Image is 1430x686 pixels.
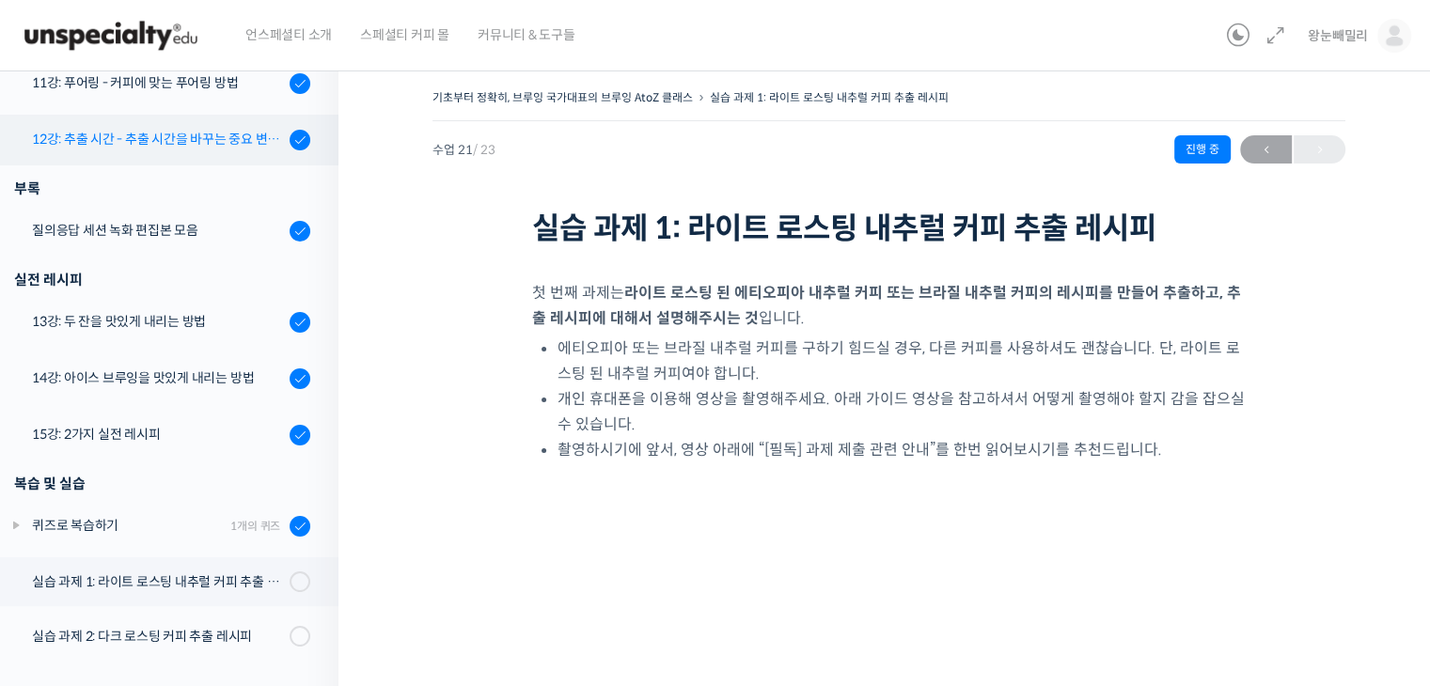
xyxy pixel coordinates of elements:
[1240,137,1292,163] span: ←
[14,267,310,292] div: 실전 레시피
[532,283,1241,328] strong: 라이트 로스팅 된 에티오피아 내추럴 커피 또는 브라질 내추럴 커피의 레시피를 만들어 추출하고, 추출 레시피에 대해서 설명해주시는 것
[32,424,284,444] div: 15강: 2가지 실전 레시피
[6,530,124,577] a: 홈
[59,558,71,573] span: 홈
[532,280,1247,331] p: 첫 번째 과제는 입니다.
[558,437,1247,462] li: 촬영하시기에 앞서, 영상 아래에 “[필독] 과제 제출 관련 안내”를 한번 읽어보시기를 추천드립니다.
[243,530,361,577] a: 설정
[1174,135,1231,164] div: 진행 중
[432,144,495,156] span: 수업 21
[532,210,1247,246] h1: 실습 과제 1: 라이트 로스팅 내추럴 커피 추출 레시피
[14,471,310,496] div: 복습 및 실습
[291,558,313,573] span: 설정
[32,626,284,647] div: 실습 과제 2: 다크 로스팅 커피 추출 레시피
[558,335,1247,386] li: 에티오피아 또는 브라질 내추럴 커피를 구하기 힘드실 경우, 다른 커피를 사용하셔도 괜찮습니다. 단, 라이트 로스팅 된 내추럴 커피여야 합니다.
[230,517,280,535] div: 1개의 퀴즈
[432,90,693,104] a: 기초부터 정확히, 브루잉 국가대표의 브루잉 AtoZ 클래스
[1308,27,1368,44] span: 왕눈빼밀리
[710,90,949,104] a: 실습 과제 1: 라이트 로스팅 내추럴 커피 추출 레시피
[473,142,495,158] span: / 23
[14,176,310,201] div: 부록
[32,311,284,332] div: 13강: 두 잔을 맛있게 내리는 방법
[124,530,243,577] a: 대화
[32,367,284,388] div: 14강: 아이스 브루잉을 맛있게 내리는 방법
[32,129,284,149] div: 12강: 추출 시간 - 추출 시간을 바꾸는 중요 변수 파헤치기
[558,386,1247,437] li: 개인 휴대폰을 이용해 영상을 촬영해주세요. 아래 가이드 영상을 참고하셔서 어떻게 촬영해야 할지 감을 잡으실 수 있습니다.
[32,220,284,241] div: 질의응답 세션 녹화 편집본 모음
[32,571,284,592] div: 실습 과제 1: 라이트 로스팅 내추럴 커피 추출 레시피
[32,72,284,93] div: 11강: 푸어링 - 커피에 맞는 푸어링 방법
[172,559,195,574] span: 대화
[1240,135,1292,164] a: ←이전
[32,515,225,536] div: 퀴즈로 복습하기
